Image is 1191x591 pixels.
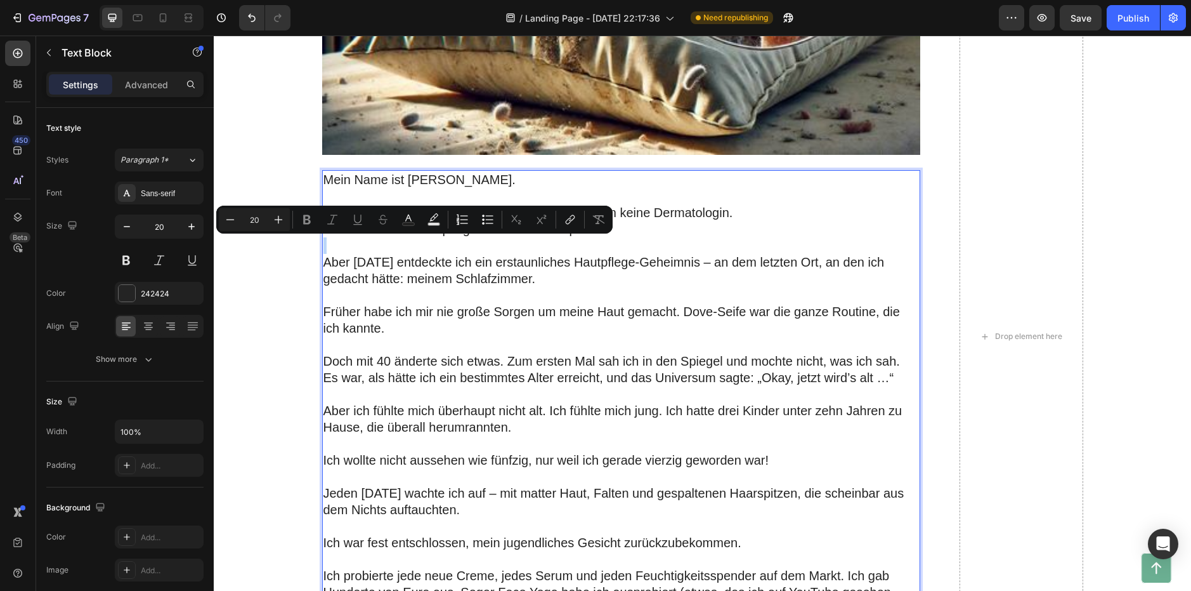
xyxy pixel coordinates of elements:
div: Size [46,394,80,411]
div: Styles [46,154,68,166]
p: Es war, als hätte ich ein bestimmtes Alter erreicht, und das Universum sagte: „Okay, jetzt wird’s... [110,334,705,350]
div: Image [46,564,68,576]
iframe: Design area [214,36,1191,591]
input: Auto [115,420,203,443]
div: Publish [1117,11,1149,25]
span: Landing Page - [DATE] 22:17:36 [525,11,660,25]
span: / [519,11,523,25]
div: Width [46,426,67,437]
button: Save [1060,5,1102,30]
p: Ich wollte nicht aussehen wie fünfzig, nur weil ich gerade vierzig geworden war! [110,416,705,433]
div: Editor contextual toolbar [216,206,613,234]
p: Auch in Sachen Hautpflege bin ich keine Expertin. [110,185,705,202]
div: Add... [141,460,200,472]
p: Mein Name ist [PERSON_NAME]. [110,136,705,152]
div: Padding [46,460,75,471]
span: Paragraph 1* [120,154,169,166]
div: Background [46,500,108,517]
div: Color [46,531,66,543]
div: Open Intercom Messenger [1148,529,1178,559]
div: Add... [141,532,200,543]
div: Undo/Redo [239,5,290,30]
p: Aber [DATE] entdeckte ich ein erstaunliches Hautpflege-Geheimnis – an dem letzten Ort, an den ich... [110,218,705,251]
span: Save [1071,13,1091,23]
p: 7 [83,10,89,25]
button: Paragraph 1* [115,149,204,171]
div: Show more [96,353,155,366]
p: Jeden [DATE] wachte ich auf – mit matter Haut, Falten und gespaltenen Haarspitzen, die scheinbar ... [110,449,705,482]
div: Drop element here [781,296,849,306]
p: Text Block [62,45,169,60]
p: Doch mit 40 änderte sich etwas. Zum ersten Mal sah ich in den Spiegel und mochte nicht, was ich sah. [110,317,705,334]
div: Color [46,288,66,299]
div: Size [46,218,80,235]
div: Beta [10,232,30,242]
div: Sans-serif [141,188,200,199]
p: Ich war fest entschlossen, mein jugendliches Gesicht zurückzubekommen. [110,499,705,515]
p: Aber ich fühlte mich überhaupt nicht alt. Ich fühlte mich jung. Ich hatte drei Kinder unter zehn ... [110,367,705,400]
p: Das Erste, was Sie über mich wissen sollten: Ich bin keine Dermatologin. [110,169,705,185]
span: Need republishing [703,12,768,23]
button: Publish [1107,5,1160,30]
button: 7 [5,5,94,30]
div: 242424 [141,288,200,300]
p: Früher habe ich mir nie große Sorgen um meine Haut gemacht. Dove-Seife war die ganze Routine, die... [110,268,705,301]
div: Font [46,187,62,199]
div: 450 [12,135,30,145]
p: Settings [63,78,98,91]
button: Show more [46,348,204,371]
div: Align [46,318,82,335]
div: Text style [46,123,81,134]
p: Advanced [125,78,168,91]
div: Add... [141,565,200,576]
